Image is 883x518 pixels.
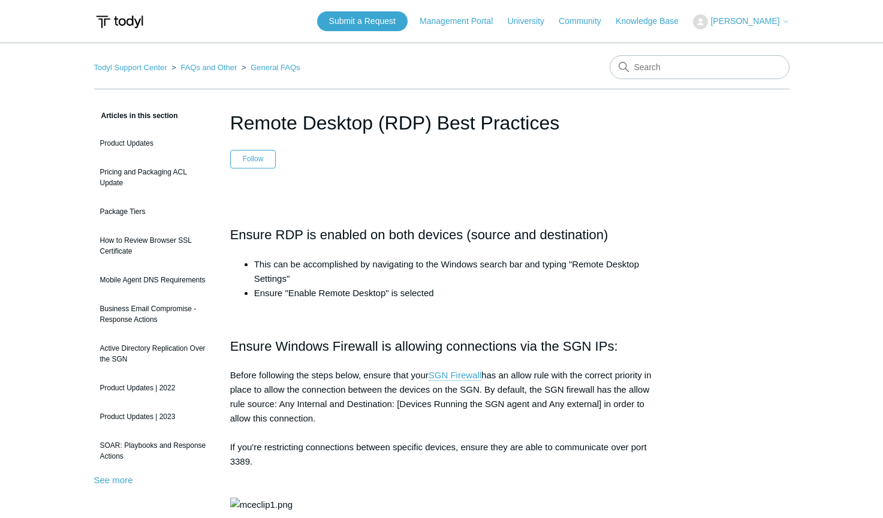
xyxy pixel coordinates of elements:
h2: Ensure RDP is enabled on both devices (source and destination) [230,224,653,245]
a: Product Updates | 2023 [94,405,212,428]
a: Product Updates | 2022 [94,377,212,399]
a: SGN Firewall [429,370,481,381]
button: Follow Article [230,150,276,168]
span: Articles in this section [94,112,178,120]
li: General FAQs [239,63,300,72]
a: See more [94,475,133,485]
a: Active Directory Replication Over the SGN [94,337,212,371]
h1: Remote Desktop (RDP) Best Practices [230,109,653,137]
span: [PERSON_NAME] [710,16,779,26]
h2: Ensure Windows Firewall is allowing connections via the SGN IPs: [230,336,653,357]
a: Management Portal [420,15,505,28]
a: Todyl Support Center [94,63,167,72]
li: Ensure "Enable Remote Desktop" is selected [254,286,653,300]
a: Business Email Compromise - Response Actions [94,297,212,331]
a: General FAQs [251,63,300,72]
li: FAQs and Other [169,63,239,72]
a: Mobile Agent DNS Requirements [94,269,212,291]
li: Todyl Support Center [94,63,170,72]
a: Package Tiers [94,200,212,223]
a: University [507,15,556,28]
a: How to Review Browser SSL Certificate [94,229,212,263]
a: Knowledge Base [616,15,691,28]
a: Submit a Request [317,11,408,31]
img: mceclip1.png [230,498,293,512]
a: SOAR: Playbooks and Response Actions [94,434,212,468]
a: FAQs and Other [180,63,237,72]
li: This can be accomplished by navigating to the Windows search bar and typing "Remote Desktop Setti... [254,257,653,286]
img: Todyl Support Center Help Center home page [94,11,145,33]
a: Product Updates [94,132,212,155]
a: Pricing and Packaging ACL Update [94,161,212,194]
a: Community [559,15,613,28]
button: [PERSON_NAME] [693,14,789,29]
input: Search [610,55,789,79]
